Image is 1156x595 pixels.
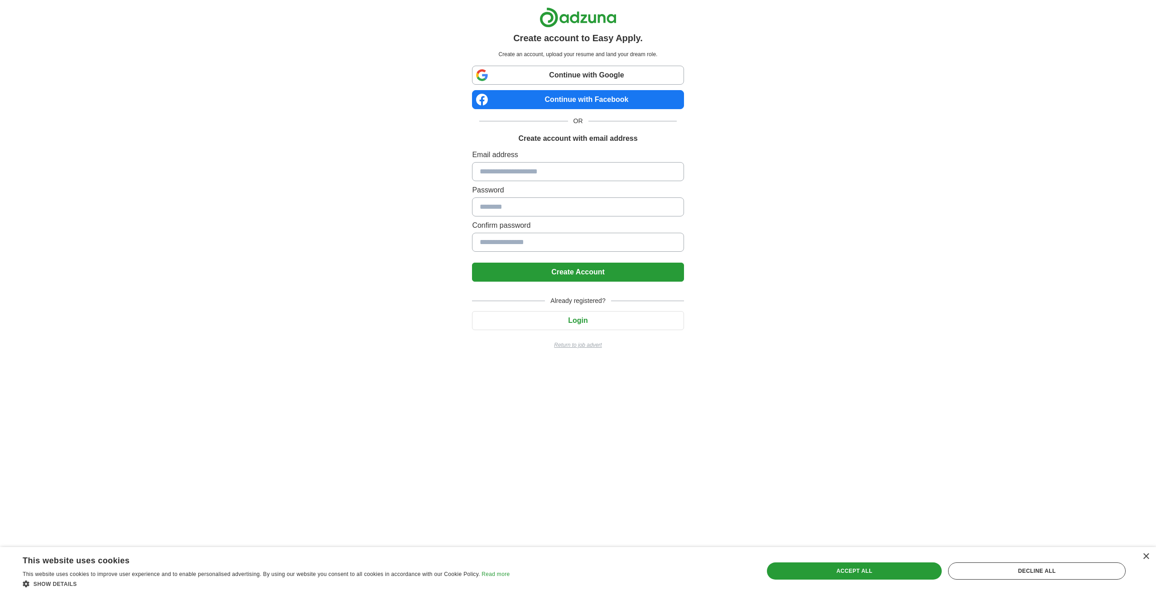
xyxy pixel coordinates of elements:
span: Show details [34,581,77,587]
a: Return to job advert [472,341,684,349]
label: Email address [472,149,684,160]
div: Show details [23,579,510,588]
span: Already registered? [545,296,611,306]
h1: Create account with email address [518,133,637,144]
a: Login [472,317,684,324]
a: Continue with Google [472,66,684,85]
button: Login [472,311,684,330]
h1: Create account to Easy Apply. [513,31,643,45]
img: Adzuna logo [539,7,617,28]
div: Close [1142,553,1149,560]
div: This website uses cookies [23,552,487,566]
span: OR [568,116,588,126]
p: Create an account, upload your resume and land your dream role. [474,50,682,58]
a: Continue with Facebook [472,90,684,109]
button: Create Account [472,263,684,282]
a: Read more, opens a new window [482,571,510,577]
span: This website uses cookies to improve user experience and to enable personalised advertising. By u... [23,571,480,577]
div: Accept all [767,562,942,580]
div: Decline all [948,562,1126,580]
label: Password [472,185,684,196]
label: Confirm password [472,220,684,231]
